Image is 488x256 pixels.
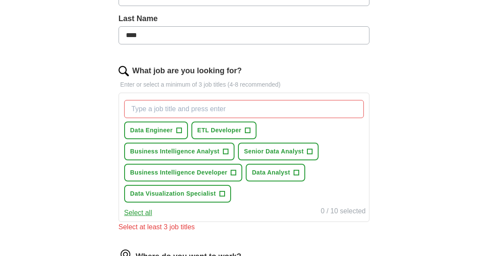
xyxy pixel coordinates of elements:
[124,185,231,203] button: Data Visualization Specialist
[246,164,305,181] button: Data Analyst
[124,143,235,160] button: Business Intelligence Analyst
[191,122,257,139] button: ETL Developer
[119,80,369,89] p: Enter or select a minimum of 3 job titles (4-8 recommended)
[130,168,228,177] span: Business Intelligence Developer
[130,126,173,135] span: Data Engineer
[119,13,369,25] label: Last Name
[238,143,319,160] button: Senior Data Analyst
[197,126,241,135] span: ETL Developer
[252,168,290,177] span: Data Analyst
[124,100,364,118] input: Type a job title and press enter
[132,65,242,77] label: What job are you looking for?
[321,206,366,218] div: 0 / 10 selected
[124,122,188,139] button: Data Engineer
[130,147,219,156] span: Business Intelligence Analyst
[124,164,243,181] button: Business Intelligence Developer
[124,208,152,218] button: Select all
[130,189,216,198] span: Data Visualization Specialist
[119,222,369,232] div: Select at least 3 job titles
[119,66,129,76] img: search.png
[244,147,303,156] span: Senior Data Analyst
